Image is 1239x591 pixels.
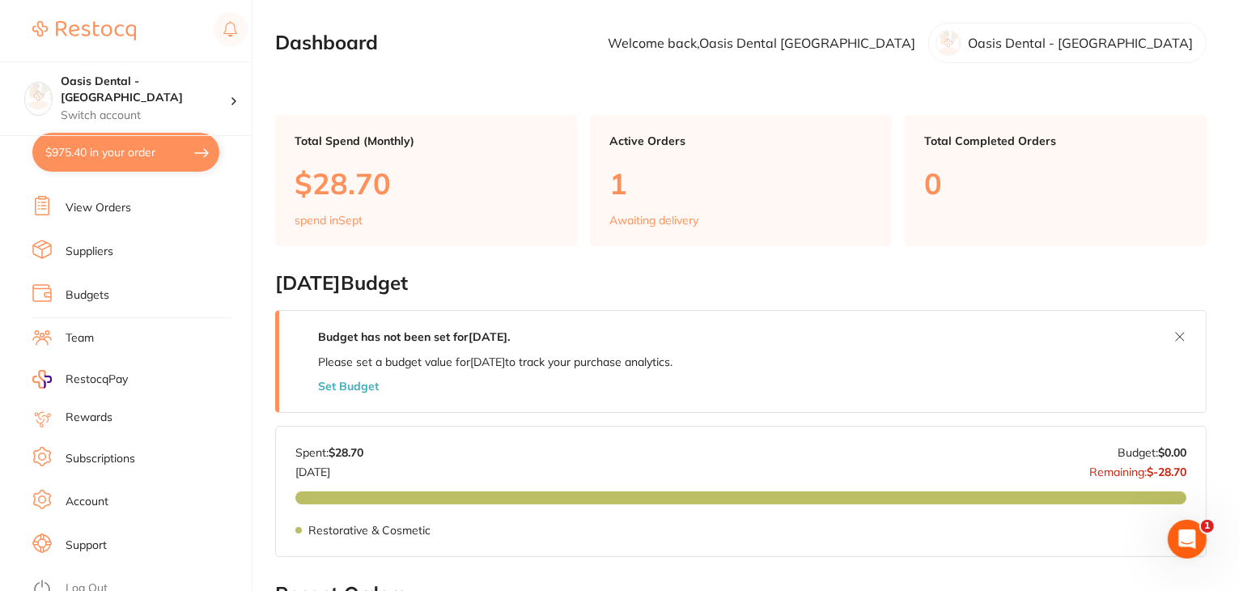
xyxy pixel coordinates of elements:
a: Subscriptions [66,451,135,467]
p: 1 [609,167,872,200]
p: 0 [924,167,1187,200]
img: RestocqPay [32,370,52,389]
img: Restocq Logo [32,21,136,40]
a: Active Orders1Awaiting delivery [590,115,892,246]
p: Remaining: [1089,459,1186,478]
p: [DATE] [295,459,363,478]
span: RestocqPay [66,372,128,388]
p: spend in Sept [295,214,363,227]
a: RestocqPay [32,370,128,389]
p: Awaiting delivery [609,214,698,227]
span: 1 [1201,520,1214,533]
a: Budgets [66,287,109,304]
p: Welcome back, Oasis Dental [GEOGRAPHIC_DATA] [608,36,915,50]
a: View Orders [66,200,131,216]
p: Restorative & Cosmetic [308,524,431,537]
button: $975.40 in your order [32,133,219,172]
h2: [DATE] Budget [275,272,1207,295]
a: Team [66,330,94,347]
a: Support [66,538,107,554]
a: Account [66,494,108,510]
p: Budget: [1118,446,1186,459]
strong: Budget has not been set for [DATE] . [318,330,510,344]
strong: $-28.70 [1147,465,1186,479]
a: Total Spend (Monthly)$28.70spend inSept [275,115,577,246]
p: Total Spend (Monthly) [295,134,558,147]
iframe: Intercom live chat [1168,520,1207,559]
p: Oasis Dental - [GEOGRAPHIC_DATA] [968,36,1193,50]
a: Total Completed Orders0 [905,115,1207,246]
h2: Dashboard [275,32,378,54]
img: Oasis Dental - Brighton [25,83,52,109]
strong: $28.70 [329,445,363,460]
button: Set Budget [318,380,379,393]
a: Rewards [66,410,112,426]
p: Total Completed Orders [924,134,1187,147]
p: Spent: [295,446,363,459]
p: Active Orders [609,134,872,147]
p: Please set a budget value for [DATE] to track your purchase analytics. [318,355,673,368]
a: Suppliers [66,244,113,260]
strong: $0.00 [1158,445,1186,460]
p: $28.70 [295,167,558,200]
a: Restocq Logo [32,12,136,49]
p: Switch account [61,108,230,124]
h4: Oasis Dental - Brighton [61,74,230,105]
